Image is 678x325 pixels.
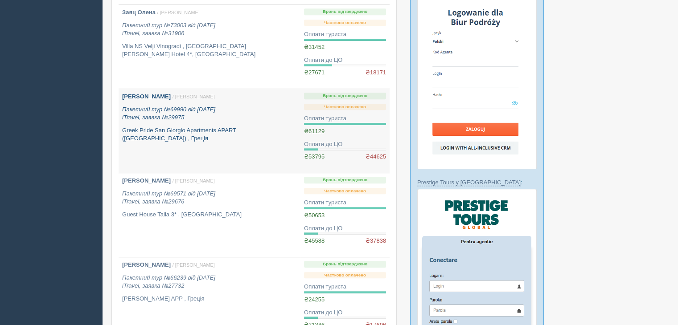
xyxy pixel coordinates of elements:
span: ₴44625 [366,153,386,161]
div: Оплати до ЦО [304,224,386,233]
p: Greek Pride San Giorgio Apartments APART ([GEOGRAPHIC_DATA]) , Греція [122,126,297,143]
span: ₴37838 [366,237,386,245]
b: Заяц Олена [122,9,156,16]
span: / [PERSON_NAME] [157,10,200,15]
i: Пакетний тур №66239 від [DATE] iTravel, заявка №27732 [122,274,215,289]
span: ₴24255 [304,296,325,303]
span: ₴53795 [304,153,325,160]
p: Guest House Talia 3* , [GEOGRAPHIC_DATA] [122,211,297,219]
p: Бронь підтверджено [304,177,386,183]
i: Пакетний тур №73003 від [DATE] iTravel, заявка №31906 [122,22,215,37]
span: ₴31452 [304,44,325,50]
b: [PERSON_NAME] [122,177,171,184]
p: Бронь підтверджено [304,93,386,99]
span: ₴18171 [366,69,386,77]
b: [PERSON_NAME] [122,261,171,268]
i: Пакетний тур №69990 від [DATE] iTravel, заявка №29975 [122,106,215,121]
a: Prestige Tours у [GEOGRAPHIC_DATA] [417,179,521,186]
div: Оплати до ЦО [304,309,386,317]
a: [PERSON_NAME] / [PERSON_NAME] Пакетний тур №69990 від [DATE]iTravel, заявка №29975 Greek Pride Sa... [119,89,300,173]
p: Частково оплачено [304,272,386,279]
b: [PERSON_NAME] [122,93,171,100]
p: Частково оплачено [304,188,386,195]
p: Villa NS Velji Vinogradi , [GEOGRAPHIC_DATA] [PERSON_NAME] Hotel 4*, [GEOGRAPHIC_DATA] [122,42,297,59]
div: Оплати туриста [304,114,386,123]
span: ₴45588 [304,237,325,244]
div: Оплати туриста [304,30,386,39]
p: Бронь підтверджено [304,8,386,15]
span: ₴61129 [304,128,325,134]
span: ₴27671 [304,69,325,76]
a: Заяц Олена / [PERSON_NAME] Пакетний тур №73003 від [DATE]iTravel, заявка №31906 Villa NS Velji Vi... [119,5,300,89]
span: / [PERSON_NAME] [173,178,215,183]
a: [PERSON_NAME] / [PERSON_NAME] Пакетний тур №69571 від [DATE]iTravel, заявка №29676 Guest House Ta... [119,173,300,257]
p: Частково оплачено [304,104,386,110]
p: [PERSON_NAME] APP , Греція [122,295,297,303]
p: : [417,178,537,187]
p: Бронь підтверджено [304,261,386,268]
div: Оплати туриста [304,283,386,291]
span: / [PERSON_NAME] [173,262,215,268]
p: Частково оплачено [304,20,386,26]
span: / [PERSON_NAME] [173,94,215,99]
span: ₴50653 [304,212,325,219]
div: Оплати до ЦО [304,140,386,149]
div: Оплати до ЦО [304,56,386,65]
div: Оплати туриста [304,199,386,207]
i: Пакетний тур №69571 від [DATE] iTravel, заявка №29676 [122,190,215,205]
